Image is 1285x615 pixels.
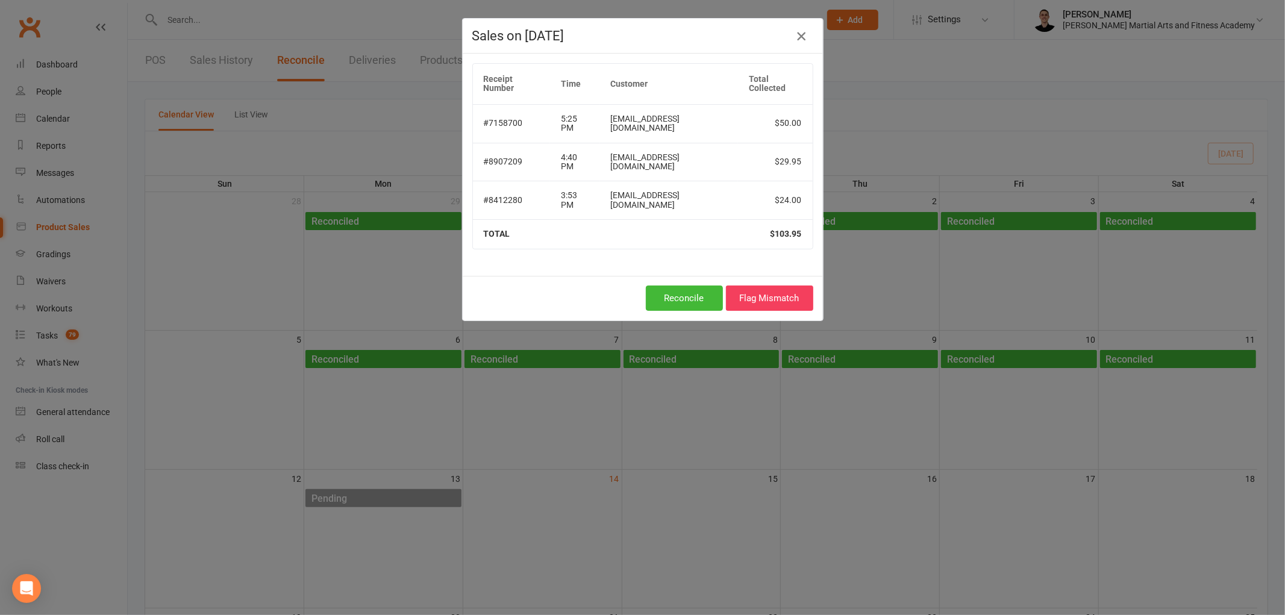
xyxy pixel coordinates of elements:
button: Reconcile [646,286,723,311]
button: Close [792,27,811,46]
td: [EMAIL_ADDRESS][DOMAIN_NAME] [600,181,739,219]
td: $29.95 [738,143,812,181]
td: $24.00 [738,181,812,219]
td: #7158700 [473,104,551,143]
td: 5:25 PM [550,104,599,143]
td: #8907209 [473,143,551,181]
td: $50.00 [738,104,812,143]
td: [EMAIL_ADDRESS][DOMAIN_NAME] [600,104,739,143]
div: Open Intercom Messenger [12,574,41,603]
td: #8412280 [473,181,551,219]
th: Receipt Number [473,64,551,104]
th: Total Collected [738,64,812,104]
strong: $103.95 [771,229,802,239]
td: [EMAIL_ADDRESS][DOMAIN_NAME] [600,143,739,181]
button: Flag Mismatch [726,286,813,311]
th: Customer [600,64,739,104]
h4: Sales on [DATE] [472,28,813,43]
td: 4:40 PM [550,143,599,181]
th: Time [550,64,599,104]
strong: TOTAL [484,229,510,239]
td: 3:53 PM [550,181,599,219]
